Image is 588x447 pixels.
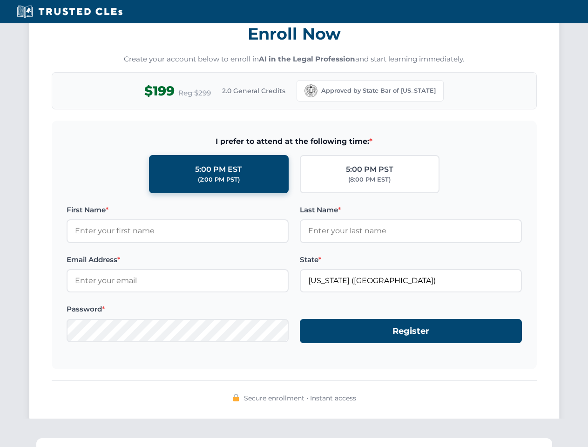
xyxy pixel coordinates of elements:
[346,163,393,176] div: 5:00 PM PST
[52,54,537,65] p: Create your account below to enroll in and start learning immediately.
[144,81,175,102] span: $199
[67,204,289,216] label: First Name
[348,175,391,184] div: (8:00 PM EST)
[244,393,356,403] span: Secure enrollment • Instant access
[304,84,318,97] img: California Bar
[195,163,242,176] div: 5:00 PM EST
[259,54,355,63] strong: AI in the Legal Profession
[67,304,289,315] label: Password
[300,204,522,216] label: Last Name
[67,254,289,265] label: Email Address
[67,219,289,243] input: Enter your first name
[300,319,522,344] button: Register
[198,175,240,184] div: (2:00 PM PST)
[14,5,125,19] img: Trusted CLEs
[222,86,285,96] span: 2.0 General Credits
[67,135,522,148] span: I prefer to attend at the following time:
[300,219,522,243] input: Enter your last name
[300,269,522,292] input: California (CA)
[232,394,240,401] img: 🔒
[321,86,436,95] span: Approved by State Bar of [US_STATE]
[52,19,537,48] h3: Enroll Now
[67,269,289,292] input: Enter your email
[300,254,522,265] label: State
[178,88,211,99] span: Reg $299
